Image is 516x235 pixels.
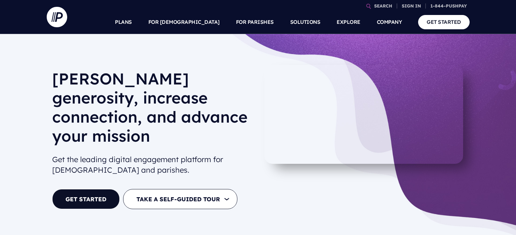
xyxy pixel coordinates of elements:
[115,10,132,34] a: PLANS
[236,10,274,34] a: FOR PARISHES
[123,189,237,209] button: TAKE A SELF-GUIDED TOUR
[337,10,360,34] a: EXPLORE
[52,152,253,178] h2: Get the leading digital engagement platform for [DEMOGRAPHIC_DATA] and parishes.
[52,69,253,151] h1: [PERSON_NAME] generosity, increase connection, and advance your mission
[52,189,120,209] a: GET STARTED
[418,15,470,29] a: GET STARTED
[377,10,402,34] a: COMPANY
[290,10,321,34] a: SOLUTIONS
[148,10,220,34] a: FOR [DEMOGRAPHIC_DATA]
